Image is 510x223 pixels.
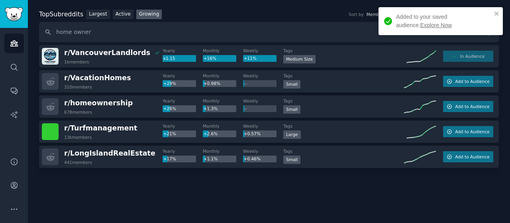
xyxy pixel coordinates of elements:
div: 1k members [64,59,89,65]
button: Add to Audience [443,126,493,137]
span: +16% [204,56,216,61]
input: Search name, description, topic [39,22,499,42]
span: +1.1% [204,156,218,161]
button: Member Growth [367,12,407,17]
span: +11% [244,56,257,61]
span: r/ Turfmanagement [64,124,137,132]
span: +0.98% [204,81,220,86]
span: +17% [163,156,176,161]
div: Small [283,80,300,89]
div: 310 members [64,84,92,90]
a: Explore Now [420,22,452,28]
span: Add to Audience [455,154,489,160]
span: r/ VancouverLandlords [64,49,150,57]
div: Added to your saved audience. [396,13,492,30]
button: Add to Audience [443,76,493,87]
span: +26% [163,106,176,111]
dt: Weekly [243,148,283,154]
a: Largest [86,10,110,20]
span: Add to Audience [455,79,489,84]
dt: Weekly [243,48,283,53]
div: Large [283,130,301,139]
img: Turfmanagement [42,123,59,140]
a: Growing [136,10,162,20]
span: r/ VacationHomes [64,74,131,82]
dt: Monthly [203,48,243,53]
span: Add to Audience [455,104,489,109]
dt: Tags [283,123,404,129]
div: Top Subreddits [39,10,83,20]
span: Member Growth [367,12,400,17]
div: 13k members [64,134,92,140]
button: close [494,10,500,17]
dt: Monthly [203,98,243,104]
span: +0.57% [244,131,261,136]
dt: Monthly [203,73,243,79]
dt: Weekly [243,98,283,104]
dt: Yearly [163,123,203,129]
span: x1.15 [163,56,175,61]
span: +29% [163,81,176,86]
img: GummySearch logo [5,7,23,21]
dt: Weekly [243,73,283,79]
dt: Tags [283,48,404,53]
dt: Tags [283,73,404,79]
span: Add to Audience [455,129,489,134]
dt: Tags [283,98,404,104]
dt: Monthly [203,123,243,129]
span: +21% [163,131,176,136]
dt: Yearly [163,148,203,154]
span: +0.46% [244,156,261,161]
div: Medium Size [283,55,316,63]
div: Small [283,156,300,164]
dt: Weekly [243,123,283,129]
span: +2.6% [204,131,218,136]
dt: Yearly [163,98,203,104]
a: Active [113,10,133,20]
dt: Monthly [203,148,243,154]
dt: Yearly [163,48,203,53]
dt: Yearly [163,73,203,79]
div: Small [283,105,300,114]
div: 441 members [64,160,92,165]
button: Add to Audience [443,101,493,112]
span: r/ LongIslandRealEstate [64,149,155,157]
span: r/ homeownership [64,99,133,107]
button: Add to Audience [443,151,493,162]
div: 678 members [64,109,92,115]
img: VancouverLandlords [42,48,59,65]
div: Sort by [349,12,364,17]
dt: Tags [283,148,404,154]
span: +1.3% [204,106,218,111]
